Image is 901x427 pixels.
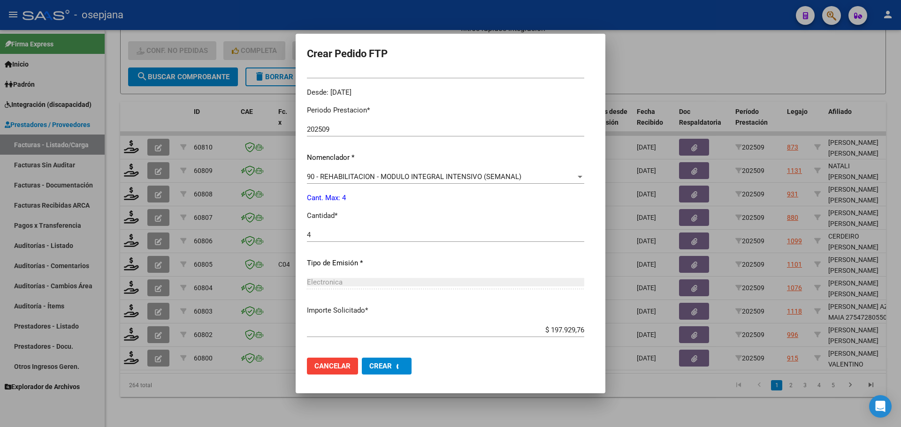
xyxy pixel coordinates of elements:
[307,105,584,116] p: Periodo Prestacion
[307,172,521,181] span: 90 - REHABILITACION - MODULO INTEGRAL INTENSIVO (SEMANAL)
[307,87,584,98] div: Desde: [DATE]
[307,193,584,203] p: Cant. Max: 4
[362,358,412,375] button: Crear
[307,258,584,269] p: Tipo de Emisión *
[307,358,358,375] button: Cancelar
[307,278,343,286] span: Electronica
[307,305,584,316] p: Importe Solicitado
[369,362,392,370] span: Crear
[869,395,892,418] div: Open Intercom Messenger
[307,45,594,63] h2: Crear Pedido FTP
[314,362,351,370] span: Cancelar
[307,210,584,221] p: Cantidad
[307,152,584,163] p: Nomenclador *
